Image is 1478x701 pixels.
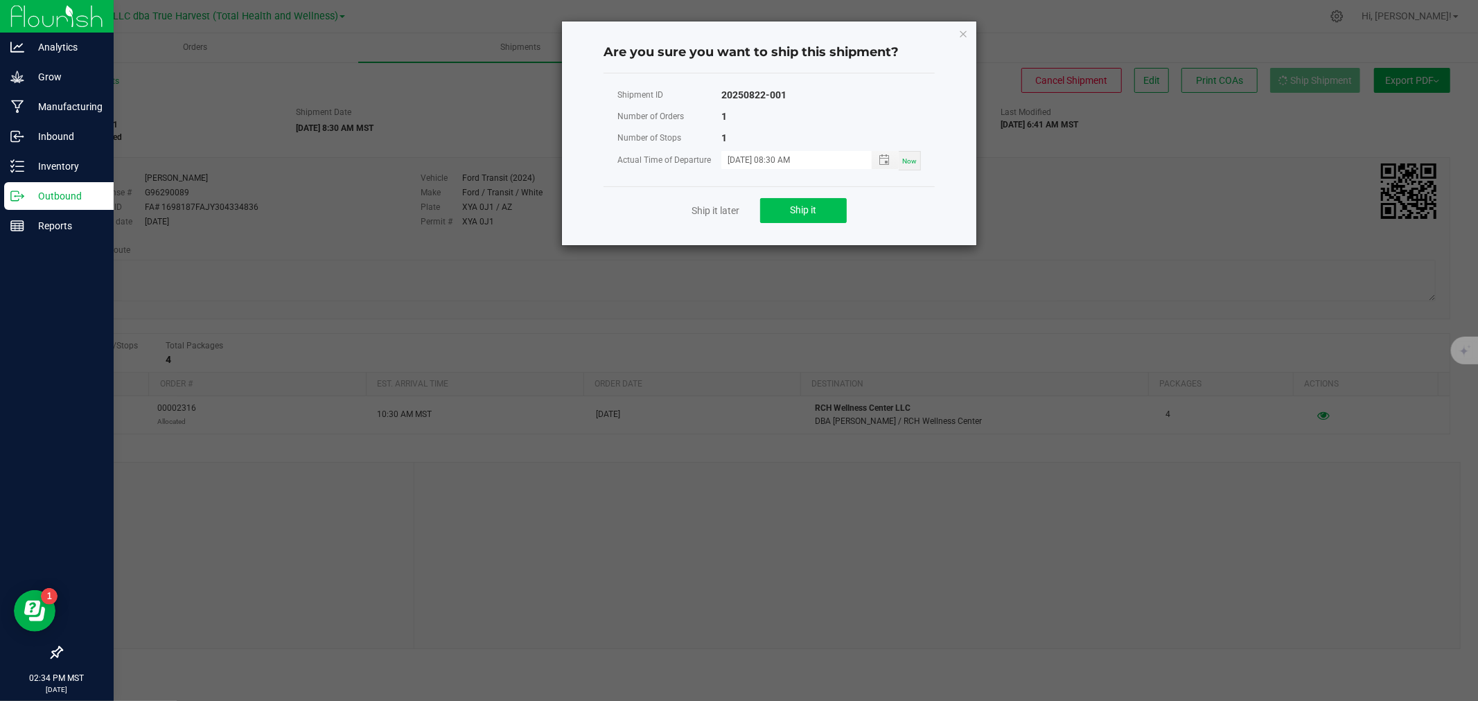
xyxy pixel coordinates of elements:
div: 1 [721,130,727,147]
input: MM/dd/yyyy HH:MM a [721,151,857,168]
iframe: Resource center [14,590,55,632]
div: Number of Stops [617,130,721,147]
div: Shipment ID [617,87,721,104]
a: Ship it later [692,204,739,218]
h4: Are you sure you want to ship this shipment? [604,44,935,62]
iframe: Resource center unread badge [41,588,58,605]
div: Number of Orders [617,108,721,125]
span: Now [902,157,917,165]
button: Close [958,25,968,42]
span: Toggle popup [872,151,899,168]
span: Ship it [791,204,817,215]
div: 1 [721,108,727,125]
div: 20250822-001 [721,87,786,104]
button: Ship it [760,198,847,223]
div: Actual Time of Departure [617,152,721,169]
